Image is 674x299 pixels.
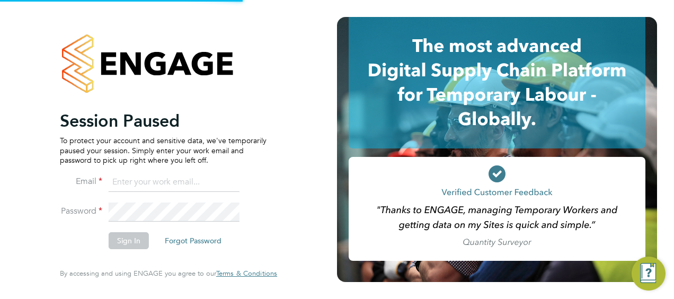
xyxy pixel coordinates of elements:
h2: Session Paused [60,110,267,131]
button: Engage Resource Center [632,257,666,291]
p: To protect your account and sensitive data, we've temporarily paused your session. Simply enter y... [60,136,267,165]
input: Enter your work email... [109,173,240,192]
a: Terms & Conditions [216,269,277,278]
label: Email [60,176,102,187]
button: Sign In [109,232,149,249]
label: Password [60,206,102,217]
span: By accessing and using ENGAGE you agree to our [60,269,277,278]
button: Forgot Password [156,232,230,249]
